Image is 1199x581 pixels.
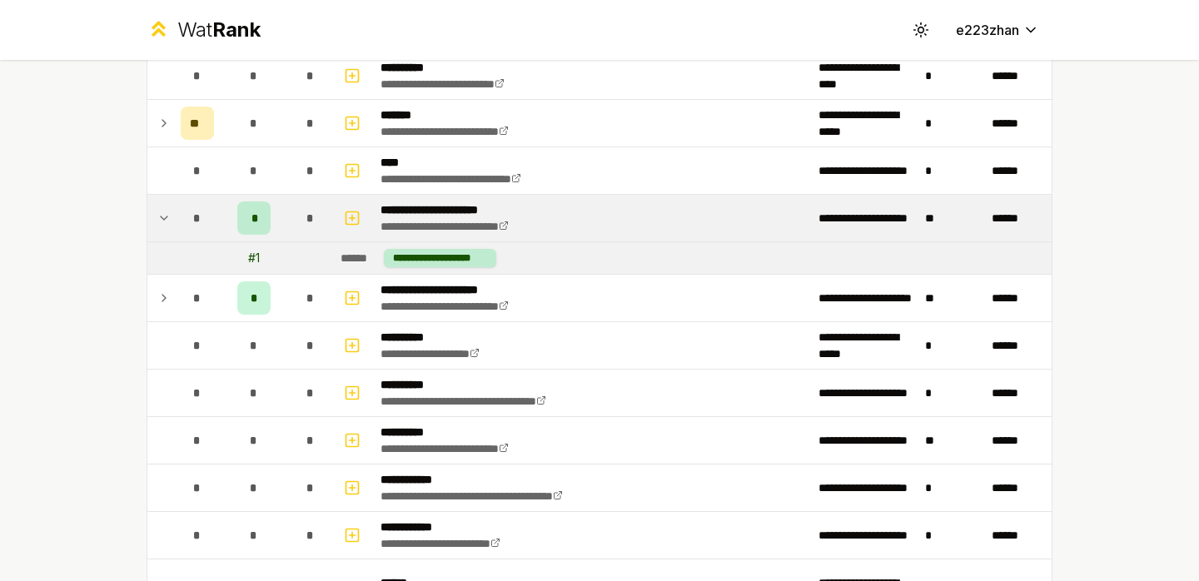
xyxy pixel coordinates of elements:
[956,20,1019,40] span: e223zhan
[212,17,261,42] span: Rank
[943,15,1052,45] button: e223zhan
[147,17,261,43] a: WatRank
[248,250,260,266] div: # 1
[177,17,261,43] div: Wat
